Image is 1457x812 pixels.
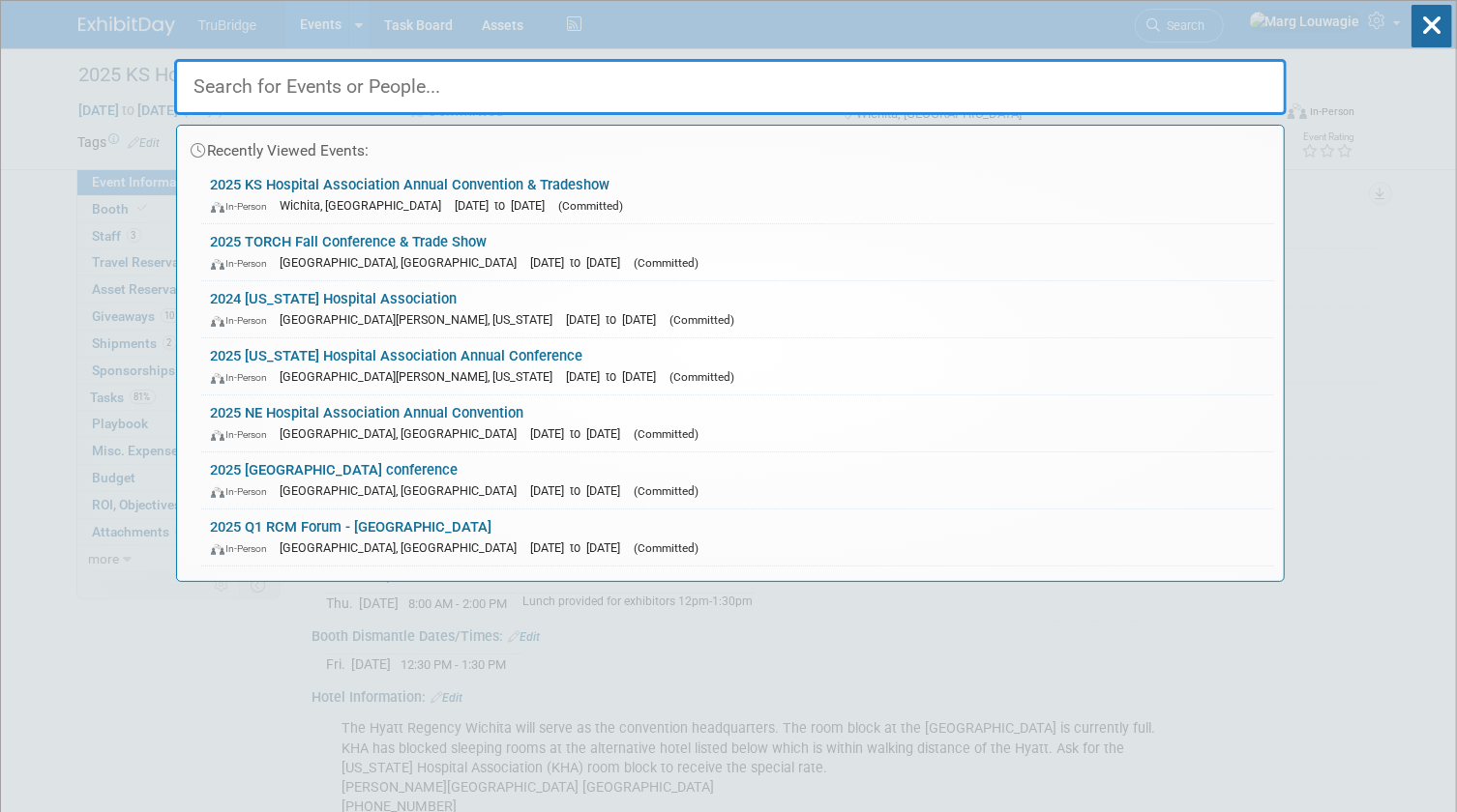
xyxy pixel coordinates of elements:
span: In-Person [211,485,277,498]
span: [DATE] to [DATE] [567,312,667,327]
span: In-Person [211,371,277,384]
a: 2025 TORCH Fall Conference & Trade Show In-Person [GEOGRAPHIC_DATA], [GEOGRAPHIC_DATA] [DATE] to ... [201,224,1274,280]
span: [DATE] to [DATE] [531,483,631,498]
span: [DATE] to [DATE] [456,198,555,213]
span: [GEOGRAPHIC_DATA], [GEOGRAPHIC_DATA] [281,255,527,270]
span: [GEOGRAPHIC_DATA], [GEOGRAPHIC_DATA] [281,540,527,555]
a: 2025 KS Hospital Association Annual Convention & Tradeshow In-Person Wichita, [GEOGRAPHIC_DATA] [... [201,167,1274,223]
input: Search for Events or People... [174,59,1287,115]
a: 2025 Q1 RCM Forum - [GEOGRAPHIC_DATA] In-Person [GEOGRAPHIC_DATA], [GEOGRAPHIC_DATA] [DATE] to [D... [201,509,1274,565]
a: 2024 [US_STATE] Hospital Association In-Person [GEOGRAPHIC_DATA][PERSON_NAME], [US_STATE] [DATE] ... [201,281,1274,337]
span: In-Person [211,542,277,555]
span: In-Person [211,200,277,213]
span: Wichita, [GEOGRAPHIC_DATA] [281,198,452,213]
span: In-Person [211,257,277,270]
span: In-Person [211,314,277,327]
span: [DATE] to [DATE] [531,255,631,270]
span: [GEOGRAPHIC_DATA][PERSON_NAME], [US_STATE] [281,312,563,327]
span: (Committed) [670,313,735,327]
span: (Committed) [635,484,699,498]
a: 2025 NE Hospital Association Annual Convention In-Person [GEOGRAPHIC_DATA], [GEOGRAPHIC_DATA] [DA... [201,395,1274,451]
div: Recently Viewed Events: [187,126,1274,167]
a: 2025 [GEOGRAPHIC_DATA] conference In-Person [GEOGRAPHIC_DATA], [GEOGRAPHIC_DATA] [DATE] to [DATE]... [201,452,1274,508]
span: (Committed) [635,256,699,270]
span: [DATE] to [DATE] [567,369,667,384]
span: (Committed) [670,370,735,384]
span: (Committed) [559,199,624,213]
span: In-Person [211,428,277,441]
span: [DATE] to [DATE] [531,426,631,441]
a: 2025 [US_STATE] Hospital Association Annual Conference In-Person [GEOGRAPHIC_DATA][PERSON_NAME], ... [201,338,1274,394]
span: [GEOGRAPHIC_DATA][PERSON_NAME], [US_STATE] [281,369,563,384]
span: (Committed) [635,427,699,441]
span: (Committed) [635,541,699,555]
span: [GEOGRAPHIC_DATA], [GEOGRAPHIC_DATA] [281,426,527,441]
span: [GEOGRAPHIC_DATA], [GEOGRAPHIC_DATA] [281,483,527,498]
span: [DATE] to [DATE] [531,540,631,555]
